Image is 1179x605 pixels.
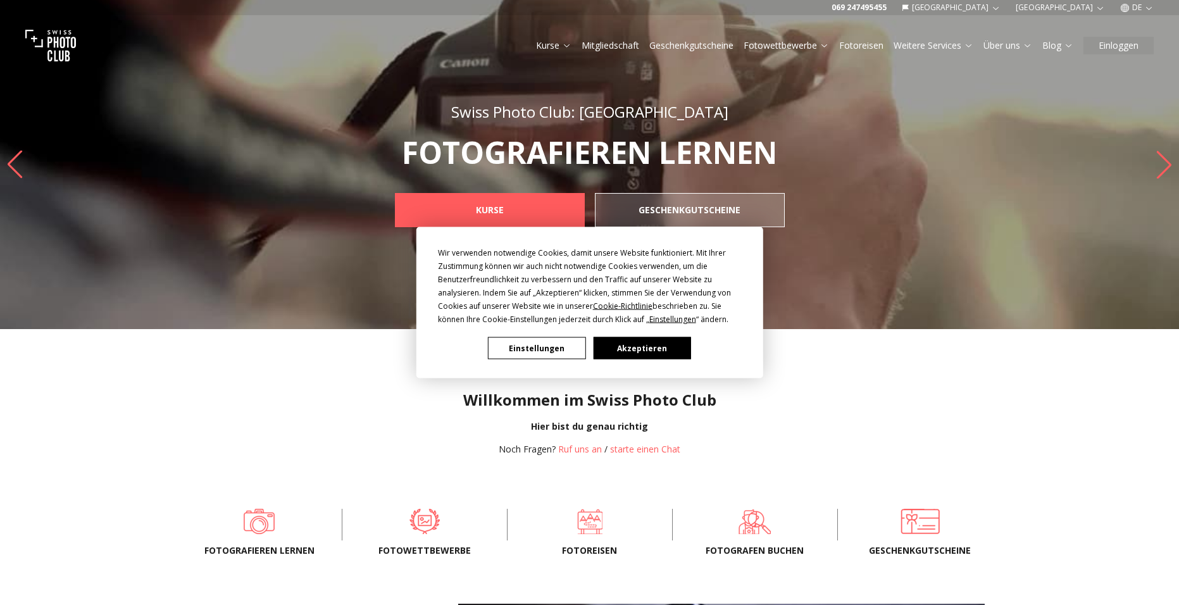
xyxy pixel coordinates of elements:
[593,337,690,359] button: Akzeptieren
[649,314,696,325] span: Einstellungen
[488,337,585,359] button: Einstellungen
[438,246,742,326] div: Wir verwenden notwendige Cookies, damit unsere Website funktioniert. Mit Ihrer Zustimmung können ...
[593,301,652,311] span: Cookie-Richtlinie
[416,227,763,378] div: Cookie Consent Prompt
